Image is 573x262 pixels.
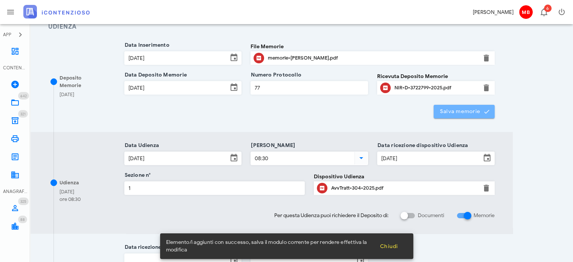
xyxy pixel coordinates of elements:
[249,142,295,149] label: [PERSON_NAME]
[125,182,305,195] input: Sezione n°
[122,172,151,179] label: Sezione n°
[60,188,81,196] div: [DATE]
[314,173,364,181] label: Dispositivo Udienza
[434,105,495,118] button: Salva memorie
[3,188,27,195] div: ANAGRAFICA
[380,243,398,250] span: Chiudi
[18,92,29,100] span: Distintivo
[48,22,495,32] h3: Udienza
[60,179,79,187] div: Udienza
[122,142,159,149] label: Data Udienza
[18,110,28,118] span: Distintivo
[122,41,170,49] label: Data Inserimento
[60,74,104,89] div: Deposito Memorie
[274,211,388,219] span: Per questa Udienza puoi richiedere il Deposito di:
[331,185,477,191] div: AvvTratt-304-2025.pdf
[20,112,26,116] span: 321
[251,81,368,94] input: Numero Protocollo
[474,212,495,219] label: Memorie
[482,83,491,92] button: Elimina
[268,52,477,64] div: Clicca per aprire un'anteprima del file o scaricarlo
[18,216,27,223] span: Distintivo
[377,72,448,80] label: Ricevuta Deposito Memorie
[544,5,552,12] span: Distintivo
[23,5,90,18] img: logo-text-2x.png
[516,3,535,21] button: MB
[482,54,491,63] button: Elimina
[380,83,391,93] button: Clicca per aprire un'anteprima del file o scaricarlo
[20,199,26,204] span: 325
[317,183,327,193] button: Clicca per aprire un'anteprima del file o scaricarlo
[268,55,477,61] div: memorie-[PERSON_NAME].pdf
[331,182,477,194] div: Clicca per aprire un'anteprima del file o scaricarlo
[249,71,301,79] label: Numero Protocollo
[374,239,404,253] button: Chiudi
[535,3,553,21] button: Distintivo
[20,93,27,98] span: 642
[251,152,353,165] input: Ora Udienza
[394,85,477,91] div: NIR-D-3722799-2025.pdf
[18,198,29,205] span: Distintivo
[122,71,187,79] label: Data Deposito Memorie
[375,142,468,149] label: Data ricezione dispositivo Udienza
[519,5,533,19] span: MB
[3,64,27,71] div: CONTENZIOSO
[251,43,284,51] label: File Memorie
[440,108,489,115] span: Salva memorie
[60,91,74,98] div: [DATE]
[418,212,444,219] label: Documenti
[473,8,513,16] div: [PERSON_NAME]
[60,196,81,203] div: ore 08:30
[20,217,25,222] span: 88
[394,82,477,94] div: Clicca per aprire un'anteprima del file o scaricarlo
[166,239,374,254] span: Elemento/i aggiunti con successo, salva il modulo corrente per rendere effettiva la modifica
[482,184,491,193] button: Elimina
[254,53,264,63] button: Clicca per aprire un'anteprima del file o scaricarlo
